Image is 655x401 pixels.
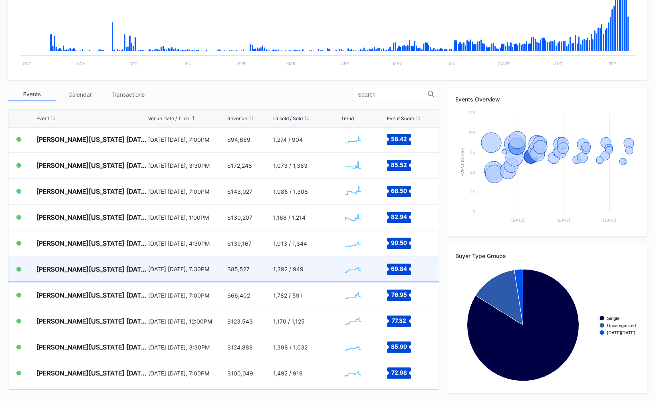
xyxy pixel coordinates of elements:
div: [DATE] [DATE], 7:00PM [148,188,225,195]
text: Event Score [460,148,465,177]
div: 1,492 / 919 [273,370,303,377]
text: 76.95 [391,291,407,298]
text: May [393,61,402,66]
text: 68.50 [391,187,407,194]
div: [DATE] [DATE], 3:30PM [148,162,225,169]
div: $143,027 [227,188,252,195]
div: [DATE] [DATE], 3:30PM [148,344,225,351]
input: Search [358,91,428,98]
div: 1,274 / 904 [273,136,303,143]
svg: Chart title [341,337,365,357]
div: 1,013 / 1,344 [273,240,307,247]
svg: Chart title [341,207,365,227]
text: Apr [341,61,349,66]
text: 125 [468,110,475,115]
text: 75 [470,150,475,155]
div: $123,543 [227,318,253,325]
svg: Chart title [341,181,365,201]
div: [PERSON_NAME][US_STATE] [DATE] Afternoon [36,213,146,221]
text: 90.50 [391,239,407,246]
text: 25 [470,189,475,194]
text: 58.42 [391,135,407,142]
div: $124,888 [227,344,253,351]
div: [PERSON_NAME][US_STATE] [DATE] Evening [36,369,146,377]
div: Trend [341,115,354,121]
text: Jun [448,61,456,66]
div: [PERSON_NAME][US_STATE] [DATE] Afternoon [36,161,146,169]
text: Sep [609,61,616,66]
svg: Chart title [341,285,365,305]
text: [DATE] [511,218,524,222]
text: 82.94 [391,213,407,220]
div: Venue Date / Time [148,115,189,121]
div: $100,049 [227,370,253,377]
div: Calendar [56,88,104,101]
text: [DATE] [603,218,616,222]
svg: Chart title [455,109,639,228]
div: [DATE] [DATE], 4:30PM [148,240,225,247]
div: $172,248 [227,162,252,169]
div: 1,073 / 1,363 [273,162,308,169]
text: 50 [470,170,475,175]
text: Dec [129,61,137,66]
text: Nov [76,61,85,66]
div: Events Overview [455,96,639,103]
text: [DATE] [557,218,570,222]
div: Unsold / Sold [273,115,303,121]
div: $66,402 [227,292,250,299]
div: [PERSON_NAME][US_STATE] [DATE] Morning [36,317,146,325]
text: Feb [238,61,246,66]
text: Aug [554,61,562,66]
div: 1,085 / 1,308 [273,188,308,195]
div: 1,782 / 591 [273,292,302,299]
div: Buyer Type Groups [455,252,639,259]
div: Event Score [387,115,414,121]
text: Single [607,316,619,321]
text: 85.52 [391,161,407,168]
div: Revenue [227,115,247,121]
div: $94,659 [227,136,250,143]
svg: Chart title [341,363,365,383]
div: 1,170 / 1,125 [273,318,305,325]
text: Jan [184,61,192,66]
div: Transactions [104,88,152,101]
text: 69.84 [391,265,407,272]
div: [PERSON_NAME][US_STATE] [DATE] Evening [36,291,146,299]
div: $139,167 [227,240,252,247]
text: 72.98 [391,369,407,376]
div: [PERSON_NAME][US_STATE] [DATE] Evening [36,239,146,247]
div: [DATE] [DATE], 12:00PM [148,318,225,325]
text: 77.32 [392,317,406,324]
div: [PERSON_NAME][US_STATE] [DATE] Evening [36,187,146,195]
text: [DATE] [498,61,511,66]
div: [DATE] [DATE], 7:00PM [148,370,225,377]
div: [PERSON_NAME][US_STATE] [DATE] Evening [36,265,146,273]
div: [DATE] [DATE], 7:30PM [148,266,225,272]
div: [DATE] [DATE], 1:00PM [148,214,225,221]
div: [PERSON_NAME][US_STATE] [DATE] Evening [36,135,146,143]
text: 85.90 [391,343,407,350]
text: [DATE][DATE] [607,330,635,335]
div: Events [8,88,56,101]
svg: Chart title [341,259,365,279]
text: Mar [286,61,296,66]
div: Event [36,115,49,121]
div: 1,392 / 949 [273,266,304,272]
svg: Chart title [341,129,365,149]
svg: Chart title [341,155,365,175]
text: 100 [468,130,475,135]
div: [DATE] [DATE], 7:00PM [148,136,225,143]
div: 1,398 / 1,032 [273,344,308,351]
text: Oct [23,61,31,66]
div: [DATE] [DATE], 7:00PM [148,292,225,299]
svg: Chart title [341,311,365,331]
div: [PERSON_NAME][US_STATE] [DATE] Afternoon [36,343,146,351]
div: $130,207 [227,214,252,221]
div: $85,527 [227,266,250,272]
text: Uncategorized [607,323,636,328]
div: 1,168 / 1,214 [273,214,306,221]
text: 0 [472,209,475,214]
svg: Chart title [455,265,639,385]
svg: Chart title [341,233,365,253]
